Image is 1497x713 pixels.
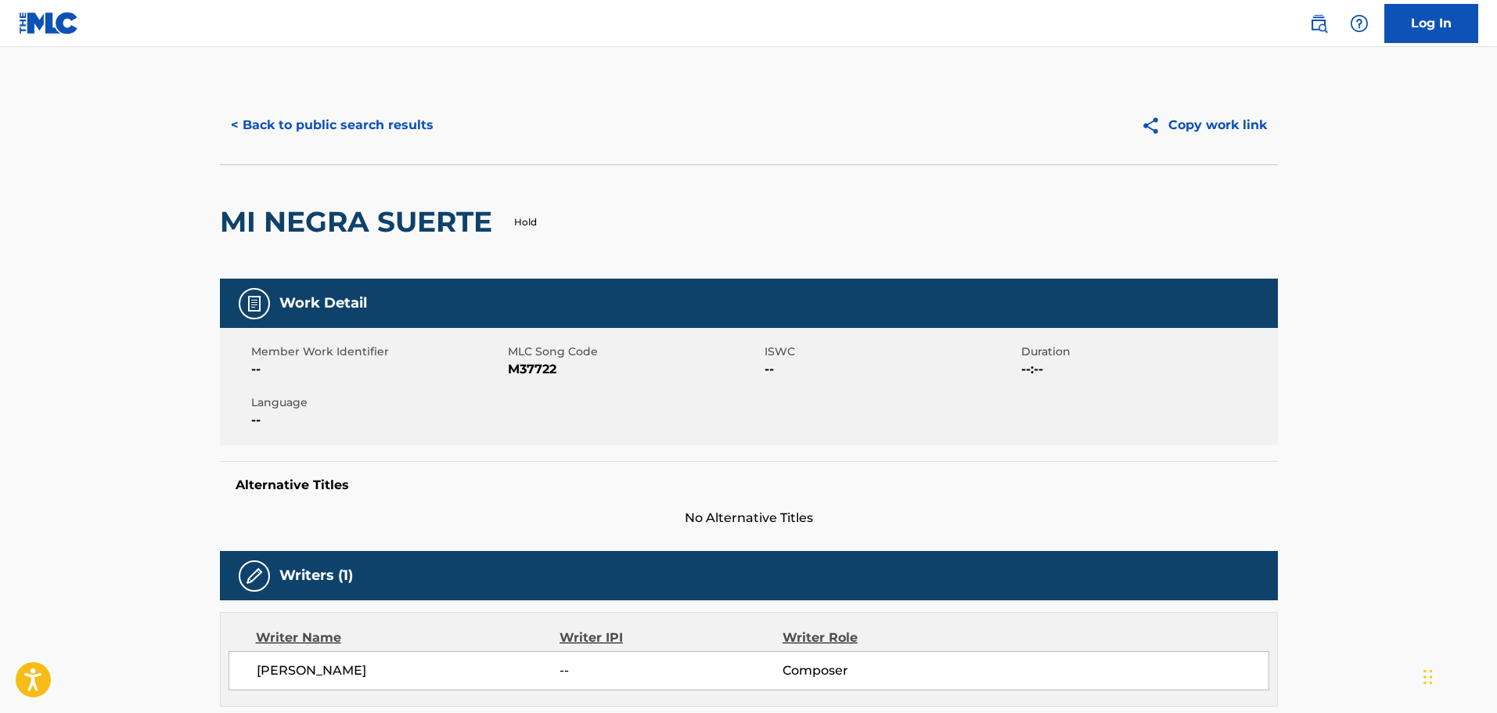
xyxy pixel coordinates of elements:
[1021,344,1274,360] span: Duration
[279,567,353,585] h5: Writers (1)
[19,12,79,34] img: MLC Logo
[1344,8,1375,39] div: Help
[220,106,444,145] button: < Back to public search results
[257,661,560,680] span: [PERSON_NAME]
[783,661,985,680] span: Composer
[1141,116,1168,135] img: Copy work link
[220,204,500,239] h2: MI NEGRA SUERTE
[1309,14,1328,33] img: search
[514,215,537,229] p: Hold
[508,344,761,360] span: MLC Song Code
[251,411,504,430] span: --
[1419,638,1497,713] iframe: Chat Widget
[251,360,504,379] span: --
[765,360,1017,379] span: --
[560,628,783,647] div: Writer IPI
[1384,4,1478,43] a: Log In
[560,661,782,680] span: --
[783,628,985,647] div: Writer Role
[765,344,1017,360] span: ISWC
[245,294,264,313] img: Work Detail
[1303,8,1334,39] a: Public Search
[1021,360,1274,379] span: --:--
[1130,106,1278,145] button: Copy work link
[220,509,1278,528] span: No Alternative Titles
[251,394,504,411] span: Language
[245,567,264,585] img: Writers
[279,294,367,312] h5: Work Detail
[508,360,761,379] span: M37722
[1350,14,1369,33] img: help
[251,344,504,360] span: Member Work Identifier
[236,477,1262,493] h5: Alternative Titles
[1423,654,1433,700] div: Drag
[256,628,560,647] div: Writer Name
